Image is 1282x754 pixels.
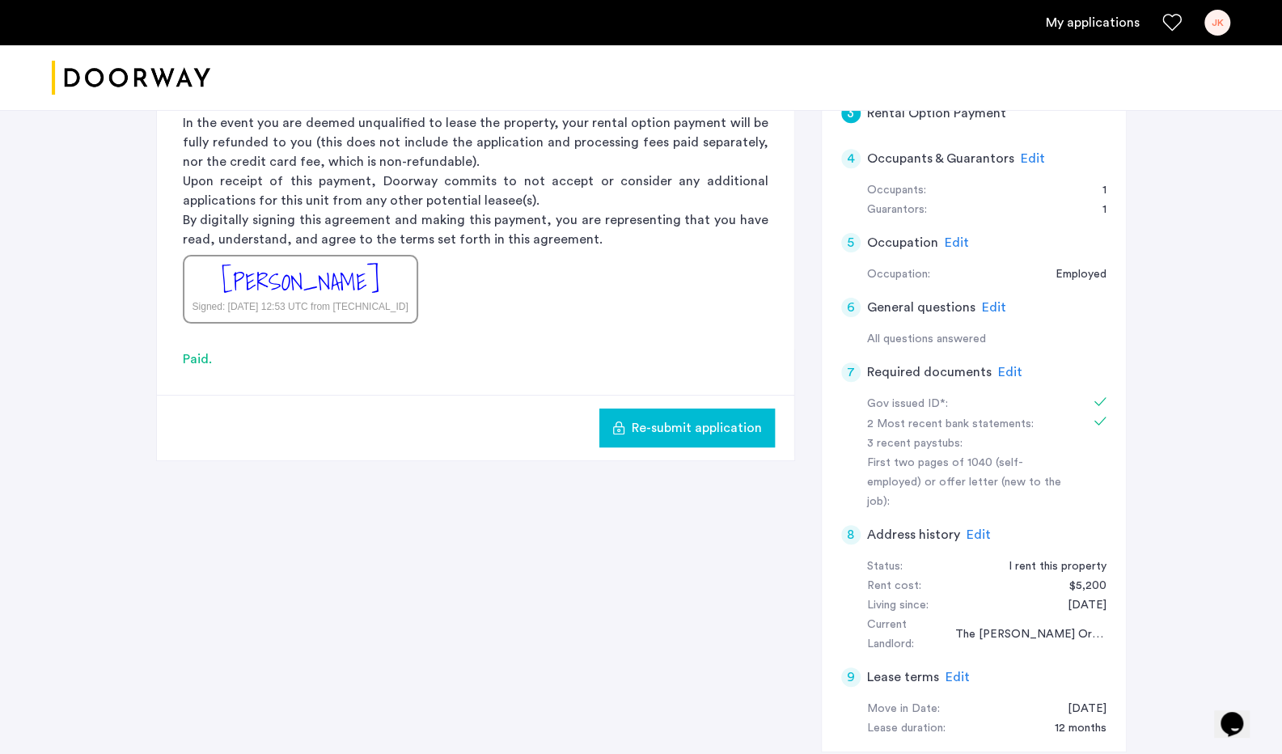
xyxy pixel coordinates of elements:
div: Paid. [183,349,768,369]
div: Guarantors: [867,201,927,220]
div: Occupants: [867,181,926,201]
div: 3 [841,104,861,123]
h5: Occupants & Guarantors [867,149,1014,168]
div: 5 [841,233,861,252]
span: Edit [946,671,970,684]
img: logo [52,48,210,108]
h5: Rental Option Payment [867,104,1006,123]
div: Gov issued ID*: [867,395,1071,414]
div: Move in Date: [867,700,940,719]
div: 09/01/2025 [1051,700,1106,719]
div: 08/17/2024 [1051,596,1106,616]
a: My application [1046,13,1140,32]
div: $5,200 [1053,577,1106,596]
p: In the event you are deemed unqualified to lease the property, your rental option payment will be... [183,113,768,172]
span: Edit [967,528,991,541]
div: The Brodsky Organization [939,625,1106,645]
h5: Address history [867,525,960,544]
div: Living since: [867,596,929,616]
div: 2 Most recent bank statements: [867,415,1071,434]
div: 4 [841,149,861,168]
div: 9 [841,667,861,687]
div: Employed [1039,265,1106,285]
div: Lease duration: [867,719,946,739]
button: button [599,409,775,447]
div: 8 [841,525,861,544]
div: Status: [867,557,903,577]
span: Edit [1021,152,1045,165]
p: By digitally signing this agreement and making this payment, you are representing that you have r... [183,210,768,249]
div: JK [1204,10,1230,36]
div: Occupation: [867,265,930,285]
div: All questions answered [867,330,1106,349]
a: Favorites [1162,13,1182,32]
span: Edit [982,301,1006,314]
div: [PERSON_NAME] [222,265,379,299]
div: 12 months [1039,719,1106,739]
span: Edit [945,236,969,249]
div: 1 [1086,201,1106,220]
div: 3 recent paystubs: [867,434,1071,454]
div: First two pages of 1040 (self-employed) or offer letter (new to the job): [867,454,1071,512]
p: Upon receipt of this payment, Doorway commits to not accept or consider any additional applicatio... [183,172,768,210]
span: Edit [998,366,1022,379]
div: 6 [841,298,861,317]
div: 1 [1086,181,1106,201]
h5: General questions [867,298,975,317]
div: 7 [841,362,861,382]
span: Re-submit application [632,418,762,438]
div: Rent cost: [867,577,921,596]
div: Signed: [DATE] 12:53 UTC from [TECHNICAL_ID] [193,299,408,314]
div: I rent this property [992,557,1106,577]
h5: Required documents [867,362,992,382]
a: Cazamio logo [52,48,210,108]
h5: Occupation [867,233,938,252]
h5: Lease terms [867,667,939,687]
iframe: chat widget [1214,689,1266,738]
div: Current Landlord: [867,616,939,654]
